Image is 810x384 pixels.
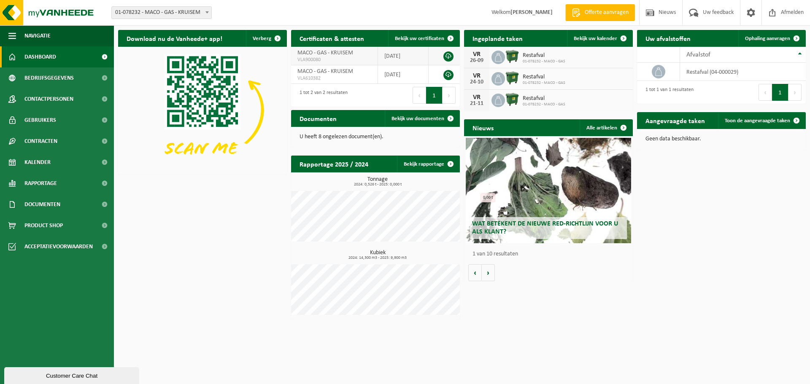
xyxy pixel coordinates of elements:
button: Previous [759,84,772,101]
div: VR [468,94,485,101]
a: Ophaling aanvragen [738,30,805,47]
span: Bekijk uw documenten [391,116,444,121]
span: 01-078232 - MACO - GAS [523,102,565,107]
h2: Rapportage 2025 / 2024 [291,156,377,172]
h2: Nieuws [464,119,502,136]
button: Volgende [482,264,495,281]
strong: [PERSON_NAME] [510,9,553,16]
span: MACO - GAS - KRUISEM [297,50,353,56]
td: [DATE] [378,47,429,65]
a: Toon de aangevraagde taken [718,112,805,129]
img: Download de VHEPlus App [118,47,287,173]
button: Verberg [246,30,286,47]
span: Acceptatievoorwaarden [24,236,93,257]
span: Contactpersonen [24,89,73,110]
span: Dashboard [24,46,56,67]
h2: Certificaten & attesten [291,30,373,46]
span: Documenten [24,194,60,215]
h2: Documenten [291,110,345,126]
button: 1 [772,84,788,101]
span: 01-078232 - MACO - GAS - KRUISEM [111,6,212,19]
span: Verberg [253,36,271,41]
span: VLA900080 [297,56,371,63]
span: Bedrijfsgegevens [24,67,74,89]
div: 1 tot 1 van 1 resultaten [641,83,694,102]
div: VR [468,51,485,58]
img: WB-1100-HPE-GN-01 [505,49,519,64]
span: Contracten [24,131,57,152]
span: Restafval [523,52,565,59]
span: MACO - GAS - KRUISEM [297,68,353,75]
span: 2024: 0,526 t - 2025: 0,000 t [295,183,460,187]
h2: Uw afvalstoffen [637,30,699,46]
div: 1 tot 2 van 2 resultaten [295,86,348,105]
span: Product Shop [24,215,63,236]
td: restafval (04-000029) [680,63,806,81]
div: 26-09 [468,58,485,64]
p: 1 van 10 resultaten [472,251,629,257]
a: Bekijk uw kalender [567,30,632,47]
div: 24-10 [468,79,485,85]
a: Bekijk uw documenten [385,110,459,127]
span: Offerte aanvragen [583,8,631,17]
span: VLA610382 [297,75,371,82]
button: Next [788,84,802,101]
span: 01-078232 - MACO - GAS - KRUISEM [112,7,211,19]
button: Next [443,87,456,104]
img: WB-1100-HPE-GN-01 [505,92,519,107]
span: 01-078232 - MACO - GAS [523,81,565,86]
button: Previous [413,87,426,104]
span: Restafval [523,95,565,102]
span: 2024: 14,300 m3 - 2025: 9,900 m3 [295,256,460,260]
span: Gebruikers [24,110,56,131]
button: Vorige [468,264,482,281]
td: [DATE] [378,65,429,84]
h3: Tonnage [295,177,460,187]
a: Alle artikelen [580,119,632,136]
span: Navigatie [24,25,51,46]
span: Bekijk uw certificaten [395,36,444,41]
span: 01-078232 - MACO - GAS [523,59,565,64]
img: WB-1100-HPE-GN-01 [505,71,519,85]
h3: Kubiek [295,250,460,260]
iframe: chat widget [4,365,141,384]
span: Bekijk uw kalender [574,36,617,41]
div: VR [468,73,485,79]
span: Rapportage [24,173,57,194]
span: Wat betekent de nieuwe RED-richtlijn voor u als klant? [472,220,618,235]
div: 21-11 [468,101,485,107]
h2: Aangevraagde taken [637,112,713,129]
span: Restafval [523,74,565,81]
span: Kalender [24,152,51,173]
h2: Ingeplande taken [464,30,531,46]
a: Bekijk rapportage [397,156,459,172]
p: Geen data beschikbaar. [645,136,797,142]
h2: Download nu de Vanheede+ app! [118,30,231,46]
span: Afvalstof [686,51,710,58]
button: 1 [426,87,443,104]
p: U heeft 8 ongelezen document(en). [300,134,451,140]
a: Offerte aanvragen [565,4,635,21]
a: Bekijk uw certificaten [388,30,459,47]
span: Toon de aangevraagde taken [725,118,790,124]
a: Wat betekent de nieuwe RED-richtlijn voor u als klant? [466,138,631,243]
span: Ophaling aanvragen [745,36,790,41]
